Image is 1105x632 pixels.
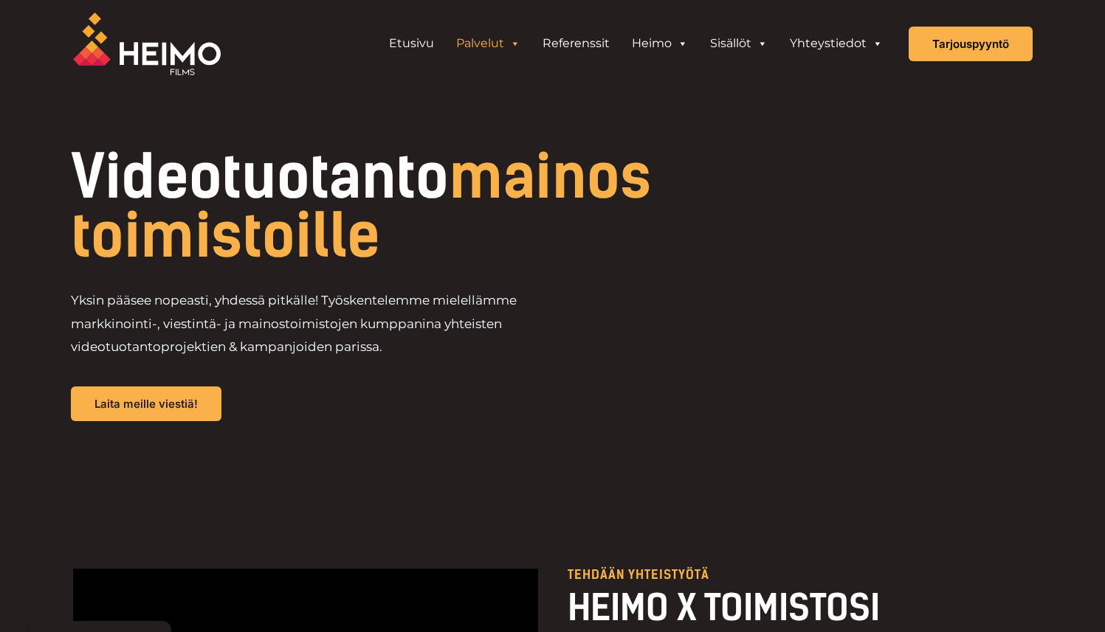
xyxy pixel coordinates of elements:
img: Heimo Filmsin logo [73,13,221,75]
a: Yhteystiedot [779,29,894,58]
a: Heimo [621,29,699,58]
a: Referenssit [531,29,621,58]
h2: HEIMO X TOIMISTOSI [568,585,1033,631]
a: Tarjouspyyntö [909,27,1033,61]
a: Sisällöt [699,29,779,58]
aside: Header Widget 1 [371,29,901,58]
h1: Videotuotanto [71,147,653,265]
span: Laita meille viestiä! [94,398,198,409]
a: Etusivu [378,29,445,58]
a: Palvelut [445,29,531,58]
p: Yksin pääsee nopeasti, yhdessä pitkälle! Työskentelemme mielellämme markkinointi-, viestintä- ja ... [71,289,553,359]
a: Laita meille viestiä! [71,386,221,421]
p: Tehdään yhteistyötä [568,569,1033,581]
span: mainostoimistoille [71,142,651,271]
